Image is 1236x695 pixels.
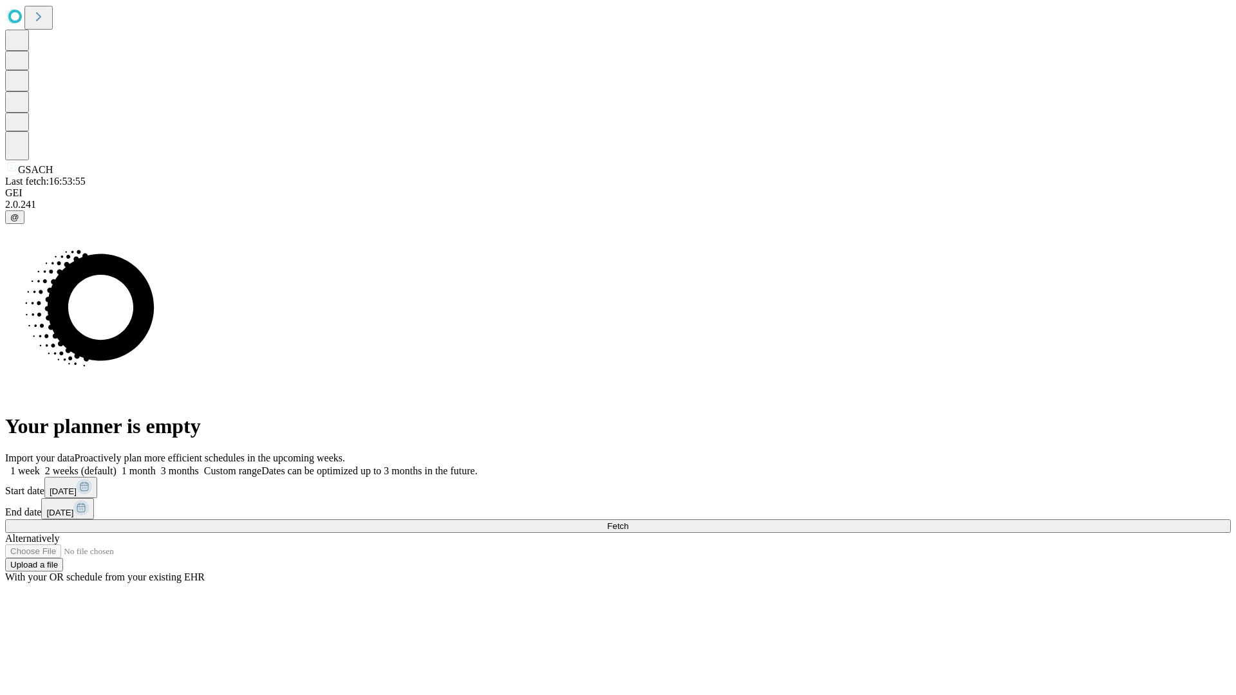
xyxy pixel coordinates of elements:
[5,533,59,544] span: Alternatively
[5,452,75,463] span: Import your data
[5,210,24,224] button: @
[50,486,77,496] span: [DATE]
[607,521,628,531] span: Fetch
[75,452,345,463] span: Proactively plan more efficient schedules in the upcoming weeks.
[5,519,1231,533] button: Fetch
[10,465,40,476] span: 1 week
[44,477,97,498] button: [DATE]
[122,465,156,476] span: 1 month
[5,571,205,582] span: With your OR schedule from your existing EHR
[18,164,53,175] span: GSACH
[45,465,117,476] span: 2 weeks (default)
[261,465,477,476] span: Dates can be optimized up to 3 months in the future.
[204,465,261,476] span: Custom range
[5,498,1231,519] div: End date
[10,212,19,222] span: @
[5,477,1231,498] div: Start date
[5,187,1231,199] div: GEI
[5,414,1231,438] h1: Your planner is empty
[161,465,199,476] span: 3 months
[5,199,1231,210] div: 2.0.241
[46,508,73,517] span: [DATE]
[5,558,63,571] button: Upload a file
[41,498,94,519] button: [DATE]
[5,176,86,187] span: Last fetch: 16:53:55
